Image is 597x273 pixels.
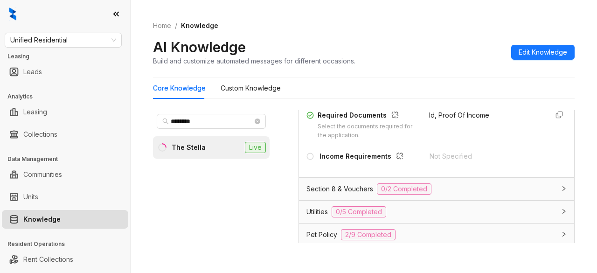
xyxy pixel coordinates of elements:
li: Communities [2,165,128,184]
a: Leads [23,63,42,81]
a: Knowledge [23,210,61,229]
a: Home [151,21,173,31]
div: Custom Knowledge [221,83,281,93]
div: Income Requirements [319,151,407,163]
a: Units [23,188,38,206]
span: Knowledge [181,21,218,29]
li: / [175,21,177,31]
span: Section 8 & Vouchers [306,184,373,194]
span: Live [245,142,266,153]
div: The Stella [172,142,206,153]
div: Pet Policy2/9 Completed [299,224,574,246]
div: Not Specified [430,151,541,161]
a: Collections [23,125,57,144]
span: 2/9 Completed [341,229,396,240]
span: collapsed [561,209,567,214]
span: collapsed [561,186,567,191]
h2: AI Knowledge [153,38,246,56]
li: Leasing [2,103,128,121]
span: Pet Policy [306,230,337,240]
div: Build and customize automated messages for different occasions. [153,56,355,66]
span: Utilities [306,207,328,217]
span: close-circle [255,119,260,124]
button: Edit Knowledge [511,45,575,60]
span: 0/5 Completed [332,206,386,217]
a: Leasing [23,103,47,121]
span: Unified Residential [10,33,116,47]
h3: Data Management [7,155,130,163]
span: Edit Knowledge [519,47,567,57]
div: Core Knowledge [153,83,206,93]
li: Units [2,188,128,206]
span: 0/2 Completed [377,183,431,195]
li: Rent Collections [2,250,128,269]
li: Knowledge [2,210,128,229]
div: Utilities0/5 Completed [299,201,574,223]
li: Collections [2,125,128,144]
div: Section 8 & Vouchers0/2 Completed [299,178,574,200]
a: Communities [23,165,62,184]
h3: Leasing [7,52,130,61]
div: Select the documents required for the application. [318,122,418,140]
img: logo [9,7,16,21]
span: search [162,118,169,125]
a: Rent Collections [23,250,73,269]
span: Id, Proof Of Income [429,111,489,119]
h3: Analytics [7,92,130,101]
h3: Resident Operations [7,240,130,248]
span: collapsed [561,231,567,237]
div: Required Documents [318,110,418,122]
li: Leads [2,63,128,81]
